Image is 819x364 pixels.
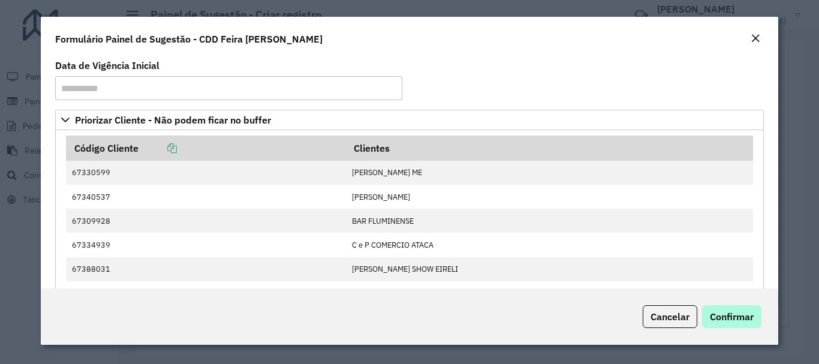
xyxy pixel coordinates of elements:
td: 67388031 [66,257,345,281]
td: C e P COMERCIO ATACA [345,233,753,257]
td: [PERSON_NAME] ME [345,161,753,185]
th: Código Cliente [66,136,345,161]
em: Fechar [751,34,760,43]
span: Priorizar Cliente - Não podem ficar no buffer [75,115,271,125]
span: Cancelar [651,311,689,323]
button: Confirmar [702,305,761,328]
td: [PERSON_NAME] [345,185,753,209]
button: Close [747,31,764,47]
a: Copiar [138,142,177,154]
td: 67327082 [66,281,345,305]
td: 67340537 [66,185,345,209]
a: Priorizar Cliente - Não podem ficar no buffer [55,110,763,130]
td: 67330599 [66,161,345,185]
td: 67309928 [66,209,345,233]
h4: Formulário Painel de Sugestão - CDD Feira [PERSON_NAME] [55,32,323,46]
td: [PERSON_NAME] SHOW EIRELI [345,257,753,281]
span: Confirmar [710,311,754,323]
th: Clientes [345,136,753,161]
td: BAR FLUMINENSE [345,209,753,233]
td: 67334939 [66,233,345,257]
button: Cancelar [643,305,697,328]
td: COMERCIAL DE ALIMENT [345,281,753,305]
label: Data de Vigência Inicial [55,58,159,73]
